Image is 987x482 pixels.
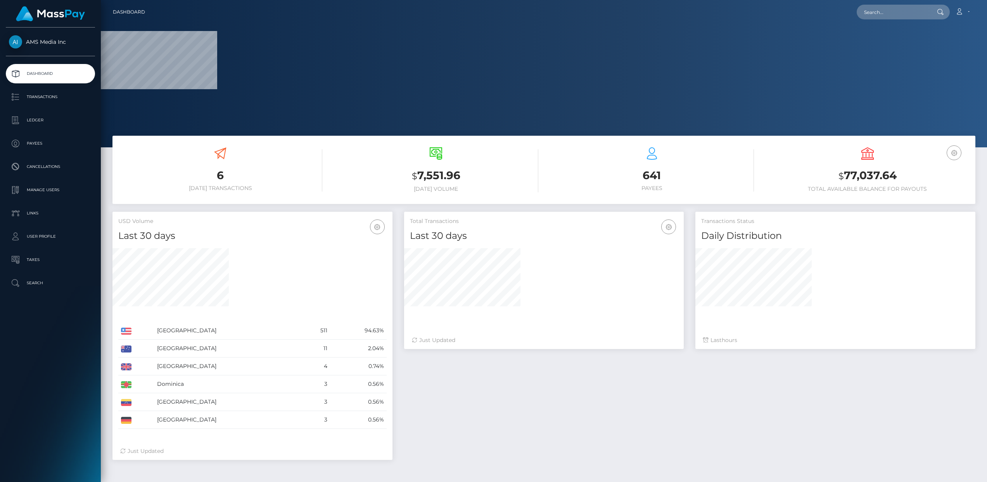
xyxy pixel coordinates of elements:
[154,375,302,393] td: Dominica
[16,6,85,21] img: MassPay Logo
[302,375,330,393] td: 3
[118,229,387,243] h4: Last 30 days
[550,185,754,192] h6: Payees
[9,138,92,149] p: Payees
[6,64,95,83] a: Dashboard
[766,168,970,184] h3: 77,037.64
[9,231,92,242] p: User Profile
[334,168,538,184] h3: 7,551.96
[9,184,92,196] p: Manage Users
[701,229,970,243] h4: Daily Distribution
[9,35,22,48] img: AMS Media Inc
[9,277,92,289] p: Search
[118,185,322,192] h6: [DATE] Transactions
[121,363,131,370] img: GB.png
[154,411,302,429] td: [GEOGRAPHIC_DATA]
[113,4,145,20] a: Dashboard
[121,328,131,335] img: US.png
[6,204,95,223] a: Links
[703,336,968,344] div: Last hours
[412,171,417,181] small: $
[6,111,95,130] a: Ledger
[9,161,92,173] p: Cancellations
[330,411,387,429] td: 0.56%
[838,171,844,181] small: $
[6,38,95,45] span: AMS Media Inc
[302,322,330,340] td: 511
[302,340,330,358] td: 11
[9,207,92,219] p: Links
[118,218,387,225] h5: USD Volume
[6,87,95,107] a: Transactions
[412,336,676,344] div: Just Updated
[9,91,92,103] p: Transactions
[121,381,131,388] img: DM.png
[330,358,387,375] td: 0.74%
[118,168,322,183] h3: 6
[330,393,387,411] td: 0.56%
[857,5,930,19] input: Search...
[330,340,387,358] td: 2.04%
[410,229,678,243] h4: Last 30 days
[6,273,95,293] a: Search
[6,157,95,176] a: Cancellations
[6,227,95,246] a: User Profile
[330,375,387,393] td: 0.56%
[9,68,92,79] p: Dashboard
[6,250,95,270] a: Taxes
[701,218,970,225] h5: Transactions Status
[121,417,131,424] img: DE.png
[410,218,678,225] h5: Total Transactions
[121,399,131,406] img: VE.png
[9,114,92,126] p: Ledger
[330,322,387,340] td: 94.63%
[121,346,131,352] img: AU.png
[9,254,92,266] p: Taxes
[766,186,970,192] h6: Total Available Balance for Payouts
[6,180,95,200] a: Manage Users
[154,340,302,358] td: [GEOGRAPHIC_DATA]
[302,358,330,375] td: 4
[334,186,538,192] h6: [DATE] Volume
[302,393,330,411] td: 3
[120,447,385,455] div: Just Updated
[154,393,302,411] td: [GEOGRAPHIC_DATA]
[302,411,330,429] td: 3
[154,358,302,375] td: [GEOGRAPHIC_DATA]
[154,322,302,340] td: [GEOGRAPHIC_DATA]
[550,168,754,183] h3: 641
[6,134,95,153] a: Payees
